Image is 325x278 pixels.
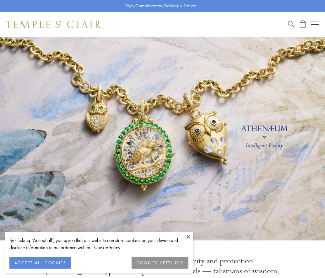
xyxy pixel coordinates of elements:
[311,21,319,28] button: Open navigation
[132,257,188,269] button: COOKIES SETTINGS
[125,3,197,9] p: Enjoy Complimentary Delivery & Returns
[6,21,101,28] img: Temple St. Clair
[300,20,306,28] a: Open Shopping Bag
[288,20,295,28] a: Search
[9,237,188,251] div: By clicking “Accept all”, you agree that our website can store cookies on your device and disclos...
[9,257,71,269] button: ACCEPT ALL COOKIES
